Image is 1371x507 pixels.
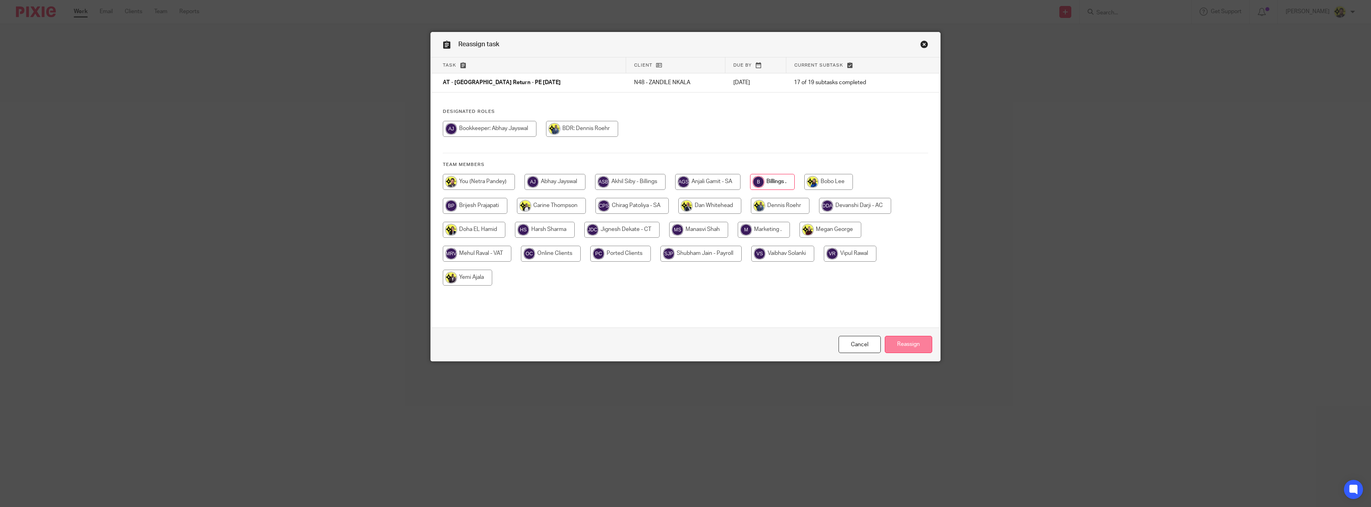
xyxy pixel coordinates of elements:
span: AT - [GEOGRAPHIC_DATA] Return - PE [DATE] [443,80,561,86]
td: 17 of 19 subtasks completed [786,73,907,93]
span: Task [443,63,456,67]
span: Client [634,63,652,67]
span: Current subtask [794,63,843,67]
span: Due by [733,63,752,67]
p: [DATE] [733,79,778,87]
h4: Team members [443,162,928,168]
input: Reassign [885,336,932,353]
h4: Designated Roles [443,109,928,115]
a: Close this dialog window [839,336,881,353]
span: Reassign task [458,41,499,47]
p: N48 - ZANDILE NKALA [634,79,717,87]
a: Close this dialog window [920,40,928,51]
